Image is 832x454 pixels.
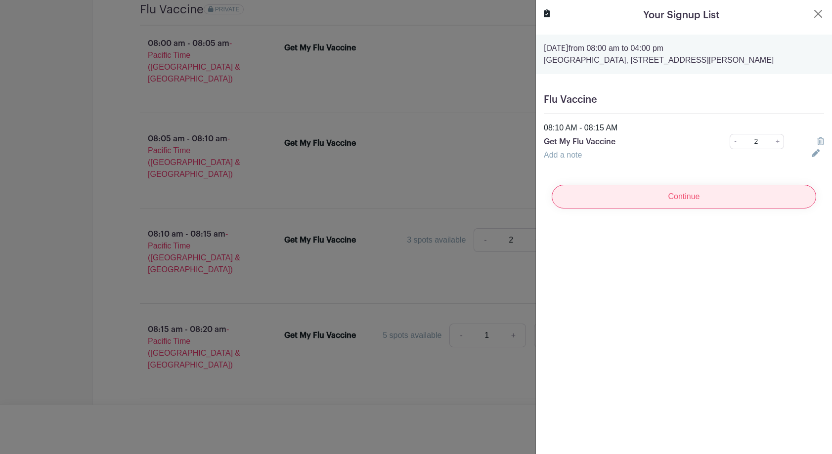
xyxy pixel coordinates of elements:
p: Get My Flu Vaccine [544,136,702,148]
p: from 08:00 am to 04:00 pm [544,42,824,54]
strong: [DATE] [544,44,569,52]
h5: Flu Vaccine [544,94,824,106]
p: [GEOGRAPHIC_DATA], [STREET_ADDRESS][PERSON_NAME] [544,54,824,66]
a: + [772,134,784,149]
button: Close [812,8,824,20]
a: Add a note [544,151,582,159]
h5: Your Signup List [643,8,719,23]
div: 08:10 AM - 08:15 AM [538,122,830,134]
a: - [730,134,741,149]
input: Continue [552,185,816,208]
